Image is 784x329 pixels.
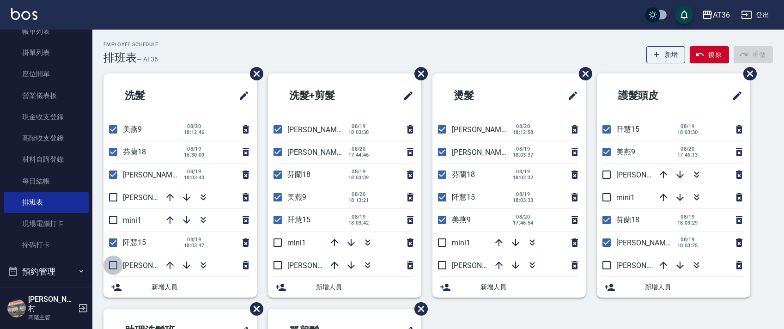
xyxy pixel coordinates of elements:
[677,214,698,220] span: 08/19
[604,79,699,112] h2: 護髮頭皮
[616,171,676,179] span: [PERSON_NAME]6
[123,216,141,225] span: mini1
[103,277,257,298] div: 新增人員
[513,175,534,181] span: 18:03:32
[616,147,635,156] span: 美燕9
[513,197,534,203] span: 18:03:33
[513,129,534,135] span: 18:12:58
[677,220,698,226] span: 18:03:29
[4,149,89,170] a: 材料自購登錄
[616,125,639,134] span: 阡慧15
[7,299,26,317] img: Person
[513,152,534,158] span: 18:03:37
[348,191,369,197] span: 08/20
[268,277,421,298] div: 新增人員
[123,125,142,134] span: 美燕9
[123,261,187,270] span: [PERSON_NAME]16
[348,146,369,152] span: 08/20
[348,214,369,220] span: 08/19
[348,123,369,129] span: 08/19
[698,6,734,24] button: AT36
[348,152,369,158] span: 17:44:46
[184,169,205,175] span: 08/19
[137,55,158,64] h6: — AT36
[513,169,534,175] span: 08/19
[677,123,698,129] span: 08/19
[513,220,534,226] span: 17:46:54
[452,170,475,179] span: 芬蘭18
[616,193,635,202] span: mini1
[4,128,89,149] a: 高階收支登錄
[348,129,369,135] span: 18:03:38
[152,282,249,292] span: 新增人員
[616,215,639,224] span: 芬蘭18
[677,152,698,158] span: 17:46:13
[452,261,511,270] span: [PERSON_NAME]6
[4,283,89,307] button: 報表及分析
[4,213,89,234] a: 現場電腦打卡
[690,46,729,63] button: 復原
[184,175,205,181] span: 18:03:43
[4,85,89,106] a: 營業儀表板
[713,9,730,21] div: AT36
[513,214,534,220] span: 08/20
[348,197,369,203] span: 18:13:21
[513,123,534,129] span: 08/20
[287,238,306,247] span: mini1
[646,46,686,63] button: 新增
[736,60,758,87] span: 刪除班表
[103,42,158,48] h2: Employee Schedule
[184,243,205,249] span: 18:03:47
[440,79,525,112] h2: 燙髮
[111,79,196,112] h2: 洗髮
[4,260,89,284] button: 預約管理
[243,60,265,87] span: 刪除班表
[452,125,516,134] span: [PERSON_NAME]16
[4,21,89,42] a: 帳單列表
[675,6,693,24] button: save
[316,282,414,292] span: 新增人員
[407,60,429,87] span: 刪除班表
[4,63,89,85] a: 座位開單
[452,238,470,247] span: mini1
[184,152,205,158] span: 16:30:09
[287,215,310,224] span: 阡慧15
[737,6,773,24] button: 登出
[407,295,429,323] span: 刪除班表
[287,193,306,201] span: 美燕9
[616,238,680,247] span: [PERSON_NAME]11
[616,261,680,270] span: [PERSON_NAME]16
[677,237,698,243] span: 08/19
[4,234,89,256] a: 掃碼打卡
[513,146,534,152] span: 08/19
[677,243,698,249] span: 18:03:25
[28,313,75,322] p: 高階主管
[11,8,37,20] img: Logo
[243,295,265,323] span: 刪除班表
[4,106,89,128] a: 現金收支登錄
[513,191,534,197] span: 08/19
[103,51,137,64] h3: 排班表
[4,192,89,213] a: 排班表
[123,171,187,179] span: [PERSON_NAME]11
[233,85,249,107] span: 修改班表的標題
[287,170,310,179] span: 芬蘭18
[645,282,743,292] span: 新增人員
[184,146,205,152] span: 08/19
[452,215,471,224] span: 美燕9
[184,237,205,243] span: 08/19
[452,148,516,157] span: [PERSON_NAME]11
[562,85,578,107] span: 修改班表的標題
[287,148,351,157] span: [PERSON_NAME]16
[123,238,146,247] span: 阡慧15
[677,146,698,152] span: 08/20
[480,282,578,292] span: 新增人員
[432,277,586,298] div: 新增人員
[287,261,347,270] span: [PERSON_NAME]6
[4,171,89,192] a: 每日結帳
[597,277,750,298] div: 新增人員
[348,169,369,175] span: 08/19
[572,60,594,87] span: 刪除班表
[275,79,373,112] h2: 洗髮+剪髮
[123,147,146,156] span: 芬蘭18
